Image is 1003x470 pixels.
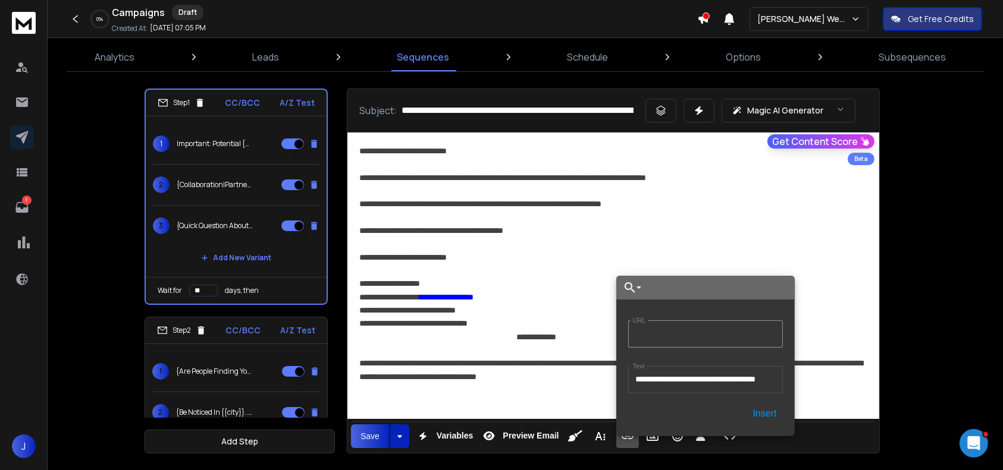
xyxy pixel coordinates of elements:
button: Magic AI Generator [722,99,855,122]
p: Leads [253,50,280,64]
a: Leads [246,43,287,71]
a: Sequences [390,43,457,71]
li: Step1CC/BCCA/Z Test1Important: Potential {Clients|Customers} {Can't Find You|Aren’t Finding You} ... [145,89,328,305]
h1: Campaigns [112,5,165,20]
p: A/Z Test [280,324,315,336]
a: Subsequences [872,43,954,71]
p: Wait for [158,286,182,295]
button: Add Step [145,430,335,453]
button: Preview Email [478,424,561,448]
p: [PERSON_NAME] Websites [757,13,851,25]
a: Analytics [88,43,142,71]
span: 1 [153,135,170,152]
button: J [12,434,36,458]
span: 2 [153,176,170,193]
p: Options [726,50,761,64]
button: Insert [747,403,783,424]
p: 7 [22,195,32,205]
button: Save [351,424,389,448]
p: [DATE] 07:05 PM [150,23,206,33]
button: Variables [412,424,476,448]
a: Options [719,43,769,71]
button: Code View [719,424,741,448]
p: {Be Noticed In {{city}}...|A Quick Thought On Visibility...} [176,408,252,417]
p: Sequences [397,50,450,64]
button: Get Free Credits [883,7,982,31]
p: {Collaboration|Partnership} {Possibility|Proposal} {From|With} Our {Founder|CEO}? [177,180,253,190]
p: CC/BCC [225,97,260,109]
p: Important: Potential {Clients|Customers} {Can't Find You|Aren’t Finding You} On Google [177,139,253,149]
p: Magic AI Generator [747,105,823,116]
div: Beta [848,153,875,165]
p: Schedule [568,50,609,64]
button: Emoticons [666,424,689,448]
p: Subsequences [879,50,946,64]
button: Insert Image (Ctrl+P) [641,424,664,448]
div: Step 2 [157,325,206,336]
p: 0 % [97,15,104,23]
span: 3 [153,217,170,234]
button: More Text [589,424,612,448]
img: logo [12,12,36,34]
div: Step 1 [158,97,205,108]
button: Get Content Score [767,134,875,149]
button: Choose Link [616,276,644,299]
span: 2 [152,404,169,421]
span: 1 [152,363,169,380]
a: Schedule [560,43,616,71]
p: {Quick Question About {{companyName}}|Noticed This About {{companyName}}} [177,221,253,231]
span: Variables [434,431,476,441]
a: 7 [10,195,34,219]
iframe: Intercom live chat [960,429,988,458]
p: A/Z Test [280,97,315,109]
label: URL [631,317,648,324]
label: Text [631,362,647,370]
p: CC/BCC [226,324,261,336]
p: Created At: [112,24,148,33]
p: Get Free Credits [908,13,974,25]
button: Add New Variant [192,246,281,270]
div: Draft [172,5,203,20]
p: Analytics [95,50,135,64]
p: {Are People Finding You When They Search?|Potential Clients Are Looking, But Are They Finding You?} [176,367,252,376]
span: Preview Email [500,431,561,441]
p: Subject: [359,103,397,118]
button: Insert Unsubscribe Link [691,424,714,448]
button: Clean HTML [564,424,587,448]
p: days, then [225,286,259,295]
